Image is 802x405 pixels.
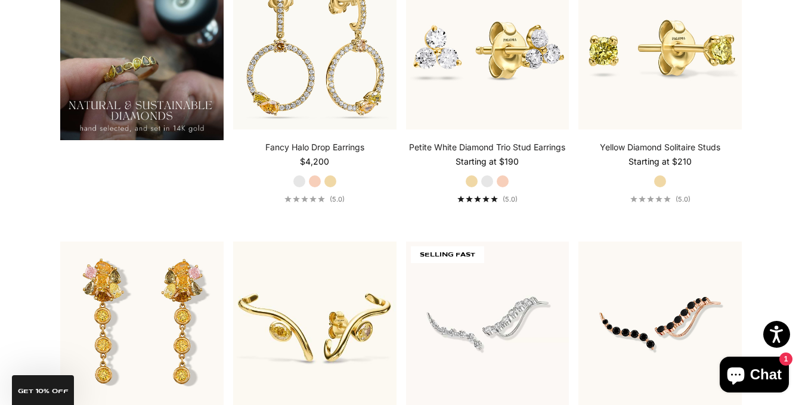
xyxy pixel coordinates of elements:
[265,141,364,153] a: Fancy Halo Drop Earrings
[456,156,519,168] sale-price: Starting at $190
[411,246,484,263] span: SELLING FAST
[676,195,690,203] span: (5.0)
[503,195,518,203] span: (5.0)
[409,141,565,153] a: Petite White Diamond Trio Stud Earrings
[578,242,742,405] img: #RoseGold
[60,242,224,405] img: #YellowGold
[630,196,671,202] div: 5.0 out of 5.0 stars
[233,242,397,405] a: #YellowGold #RoseGold #WhiteGold
[12,375,74,405] div: GET 10% Off
[284,196,325,202] div: 5.0 out of 5.0 stars
[457,196,498,202] div: 5.0 out of 5.0 stars
[233,242,397,405] img: #YellowGold
[600,141,720,153] a: Yellow Diamond Solitaire Studs
[628,156,692,168] sale-price: Starting at $210
[300,156,329,168] sale-price: $4,200
[330,195,345,203] span: (5.0)
[457,195,518,203] a: 5.0 out of 5.0 stars(5.0)
[716,357,792,395] inbox-online-store-chat: Shopify online store chat
[284,195,345,203] a: 5.0 out of 5.0 stars(5.0)
[630,195,690,203] a: 5.0 out of 5.0 stars(5.0)
[18,388,69,394] span: GET 10% Off
[406,242,569,405] img: #WhiteGold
